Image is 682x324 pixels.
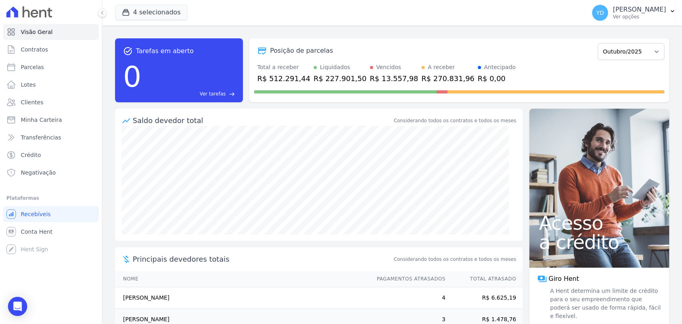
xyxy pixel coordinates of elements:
[314,73,367,84] div: R$ 227.901,50
[369,287,446,309] td: 4
[376,63,401,72] div: Vencidos
[115,287,369,309] td: [PERSON_NAME]
[21,210,51,218] span: Recebíveis
[21,63,44,71] span: Parcelas
[549,274,579,284] span: Giro Hent
[3,24,99,40] a: Visão Geral
[21,81,36,89] span: Lotes
[21,133,61,141] span: Transferências
[136,46,194,56] span: Tarefas em aberto
[3,129,99,145] a: Transferências
[257,73,310,84] div: R$ 512.291,44
[484,63,516,72] div: Antecipado
[549,287,661,320] span: A Hent determina um limite de crédito para o seu empreendimento que poderá ser usado de forma ráp...
[586,2,682,24] button: YD [PERSON_NAME] Ver opções
[539,213,660,233] span: Acesso
[115,5,187,20] button: 4 selecionados
[8,297,27,316] div: Open Intercom Messenger
[21,151,41,159] span: Crédito
[596,10,604,16] span: YD
[21,98,43,106] span: Clientes
[257,63,310,72] div: Total a receber
[428,63,455,72] div: A receber
[21,28,53,36] span: Visão Geral
[21,169,56,177] span: Negativação
[3,224,99,240] a: Conta Hent
[320,63,350,72] div: Liquidados
[3,42,99,58] a: Contratos
[3,59,99,75] a: Parcelas
[3,147,99,163] a: Crédito
[270,46,333,56] div: Posição de parcelas
[478,73,516,84] div: R$ 0,00
[200,90,226,97] span: Ver tarefas
[3,112,99,128] a: Minha Carteira
[446,271,523,287] th: Total Atrasado
[145,90,235,97] a: Ver tarefas east
[123,56,141,97] div: 0
[613,6,666,14] p: [PERSON_NAME]
[422,73,475,84] div: R$ 270.831,96
[6,193,95,203] div: Plataformas
[21,228,52,236] span: Conta Hent
[115,271,369,287] th: Nome
[369,271,446,287] th: Pagamentos Atrasados
[3,94,99,110] a: Clientes
[3,165,99,181] a: Negativação
[370,73,418,84] div: R$ 13.557,98
[133,254,392,264] span: Principais devedores totais
[229,91,235,97] span: east
[394,256,516,263] span: Considerando todos os contratos e todos os meses
[3,77,99,93] a: Lotes
[123,46,133,56] span: task_alt
[21,46,48,54] span: Contratos
[539,233,660,252] span: a crédito
[3,206,99,222] a: Recebíveis
[133,115,392,126] div: Saldo devedor total
[446,287,523,309] td: R$ 6.625,19
[394,117,516,124] div: Considerando todos os contratos e todos os meses
[613,14,666,20] p: Ver opções
[21,116,62,124] span: Minha Carteira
